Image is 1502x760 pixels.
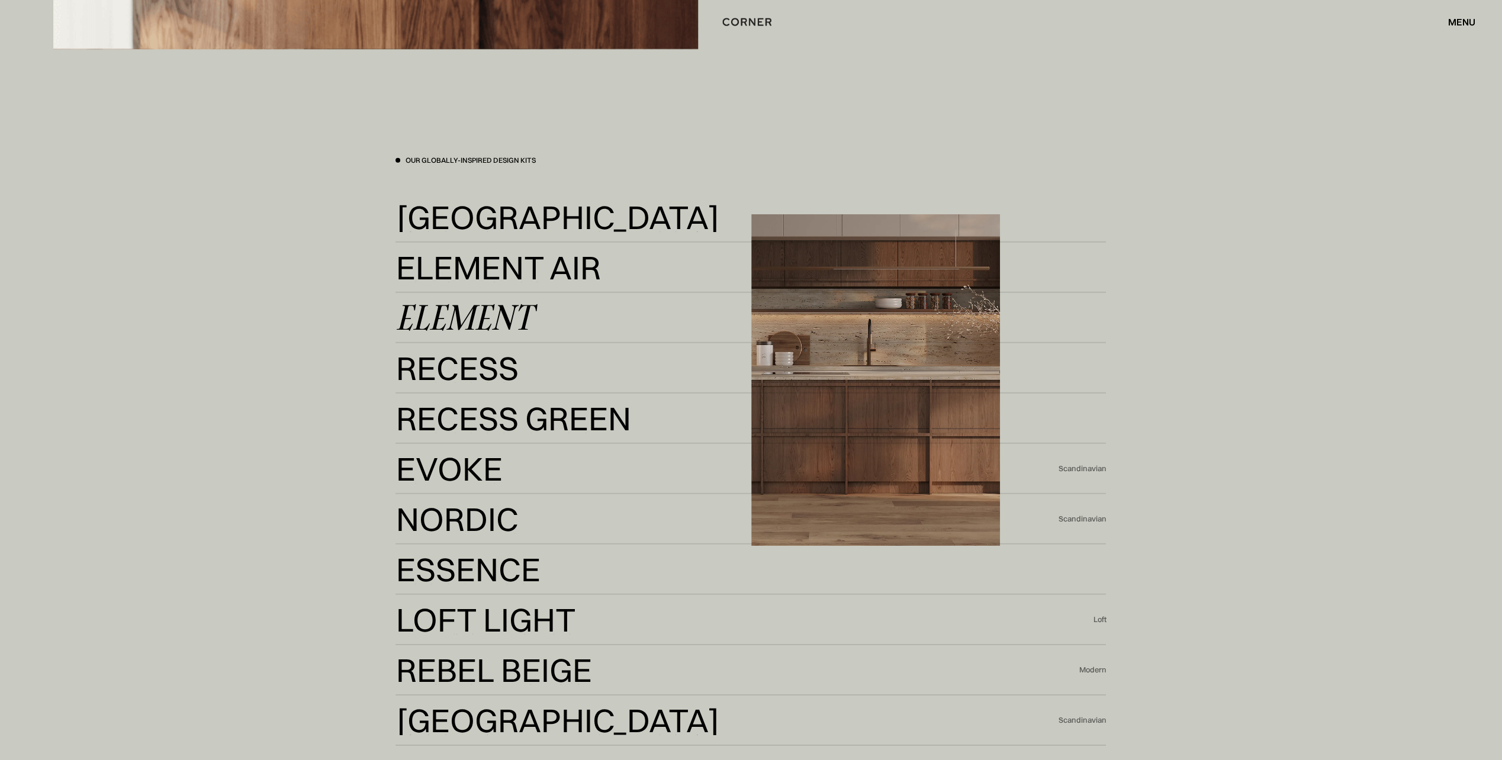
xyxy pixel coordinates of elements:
[395,482,491,511] div: Evoke
[1448,17,1475,27] div: menu
[395,555,540,584] div: Essence
[395,203,719,231] div: [GEOGRAPHIC_DATA]
[694,14,808,30] a: home
[395,231,699,259] div: [GEOGRAPHIC_DATA]
[395,354,518,382] div: Recess
[395,354,1106,383] a: RecessRecess
[395,505,518,533] div: Nordic
[1093,614,1106,625] div: Loft
[395,656,1079,685] a: Rebel BeigeRebel Beige
[395,633,564,662] div: Loft Light
[395,656,591,684] div: Rebel Beige
[395,253,600,282] div: Element Air
[395,505,1058,534] a: NordicNordic
[395,404,631,433] div: Recess Green
[395,606,1093,635] a: Loft LightLoft Light
[395,253,1106,282] a: Element AirElement Air
[395,432,604,460] div: Recess Green
[395,684,575,712] div: Rebel Beige
[395,281,589,310] div: Element Air
[395,455,502,483] div: Evoke
[395,583,520,611] div: Essence
[1058,463,1106,474] div: Scandinavian
[395,304,532,332] div: Element
[405,156,535,166] div: Our globally-inspired design kits
[395,606,575,634] div: Loft Light
[1058,715,1106,726] div: Scandinavian
[395,555,1106,584] a: EssenceEssence
[395,533,511,561] div: Nordic
[395,304,1106,333] a: Element
[395,404,1106,433] a: Recess GreenRecess Green
[395,706,1058,735] a: [GEOGRAPHIC_DATA][GEOGRAPHIC_DATA]
[1079,665,1106,675] div: Modern
[395,706,719,735] div: [GEOGRAPHIC_DATA]
[1436,12,1475,32] div: menu
[395,455,1058,484] a: EvokeEvoke
[395,382,501,410] div: Recess
[1058,514,1106,524] div: Scandinavian
[395,203,1106,232] a: [GEOGRAPHIC_DATA][GEOGRAPHIC_DATA]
